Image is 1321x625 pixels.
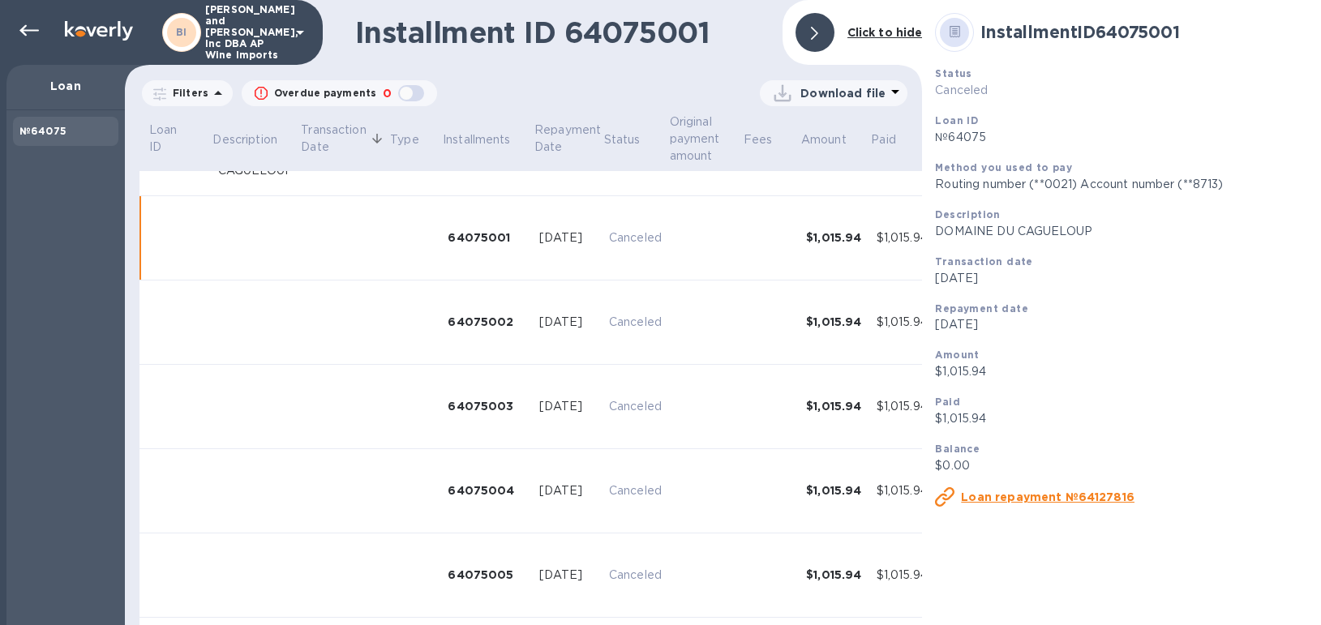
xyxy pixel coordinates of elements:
div: 64075004 [448,482,526,499]
div: $1,015.94 [806,398,864,414]
span: Fees [744,131,794,148]
p: Loan [19,78,112,94]
p: [DATE] [935,316,1308,333]
p: DOMAINE DU CAGUELOUP [935,223,1308,240]
p: Installments [443,131,511,148]
div: 64075005 [448,567,526,583]
div: 64075002 [448,314,526,330]
p: 0 [383,85,392,102]
div: $1,015.94 [806,567,864,583]
p: Original payment amount [670,113,720,165]
h1: Installment ID 64075001 [355,15,770,49]
div: $1,015.94 [877,482,930,499]
p: Repayment Date [534,122,601,156]
b: Repayment date [935,302,1028,315]
p: Transaction Date [301,122,366,156]
b: Click to hide [847,26,923,39]
span: Loan ID [149,122,210,156]
p: Fees [744,131,773,148]
b: Loan ID [935,114,978,126]
b: Installment ID 64075001 [980,22,1179,42]
p: Paid [871,131,896,148]
b: BI [176,26,187,38]
span: Description [212,131,298,148]
div: [DATE] [539,567,596,584]
b: Transaction date [935,255,1032,268]
p: Canceled [609,482,662,499]
p: Canceled [609,229,662,246]
u: Loan repayment №64127816 [961,490,1134,503]
button: Overdue payments0 [242,80,437,106]
div: 64075003 [448,398,526,414]
div: [DATE] [539,482,596,499]
p: $0.00 [935,457,1308,474]
span: Original payment amount [670,113,741,165]
div: $1,015.94 [877,398,930,415]
b: Paid [935,396,960,408]
p: Overdue payments [274,86,376,101]
div: [DATE] [539,398,596,415]
p: [DATE] [935,270,1308,287]
p: $1,015.94 [935,410,1308,427]
b: Status [935,67,971,79]
p: Canceled [609,314,662,331]
span: Installments [443,131,532,148]
p: №64075 [935,129,1308,146]
p: Canceled [609,567,662,584]
div: 64075001 [448,229,526,246]
div: $1,015.94 [877,314,930,331]
b: Balance [935,443,980,455]
span: Amount [801,131,868,148]
p: Amount [801,131,847,148]
p: Routing number (**0021) Account number (**8713) [935,176,1308,193]
span: Paid [871,131,917,148]
span: Transaction Date [301,122,387,156]
p: Canceled [609,398,662,415]
p: Filters [166,86,208,100]
b: Method you used to pay [935,161,1072,173]
p: Status [604,131,641,148]
div: [DATE] [539,229,596,246]
div: [DATE] [539,314,596,331]
div: $1,015.94 [806,482,864,499]
p: Description [212,131,277,148]
b: №64075 [19,125,66,137]
b: Amount [935,349,979,361]
p: [PERSON_NAME] and [PERSON_NAME], Inc DBA AP Wine Imports [205,4,286,61]
img: Logo [65,21,133,41]
div: $1,015.94 [806,229,864,246]
span: Type [390,131,440,148]
p: Canceled [935,82,1308,99]
b: Description [935,208,1000,220]
p: Type [390,131,419,148]
p: Download file [800,85,886,101]
div: $1,015.94 [877,229,930,246]
div: $1,015.94 [806,314,864,330]
p: $1,015.94 [935,363,1308,380]
div: $1,015.94 [877,567,930,584]
p: Loan ID [149,122,189,156]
